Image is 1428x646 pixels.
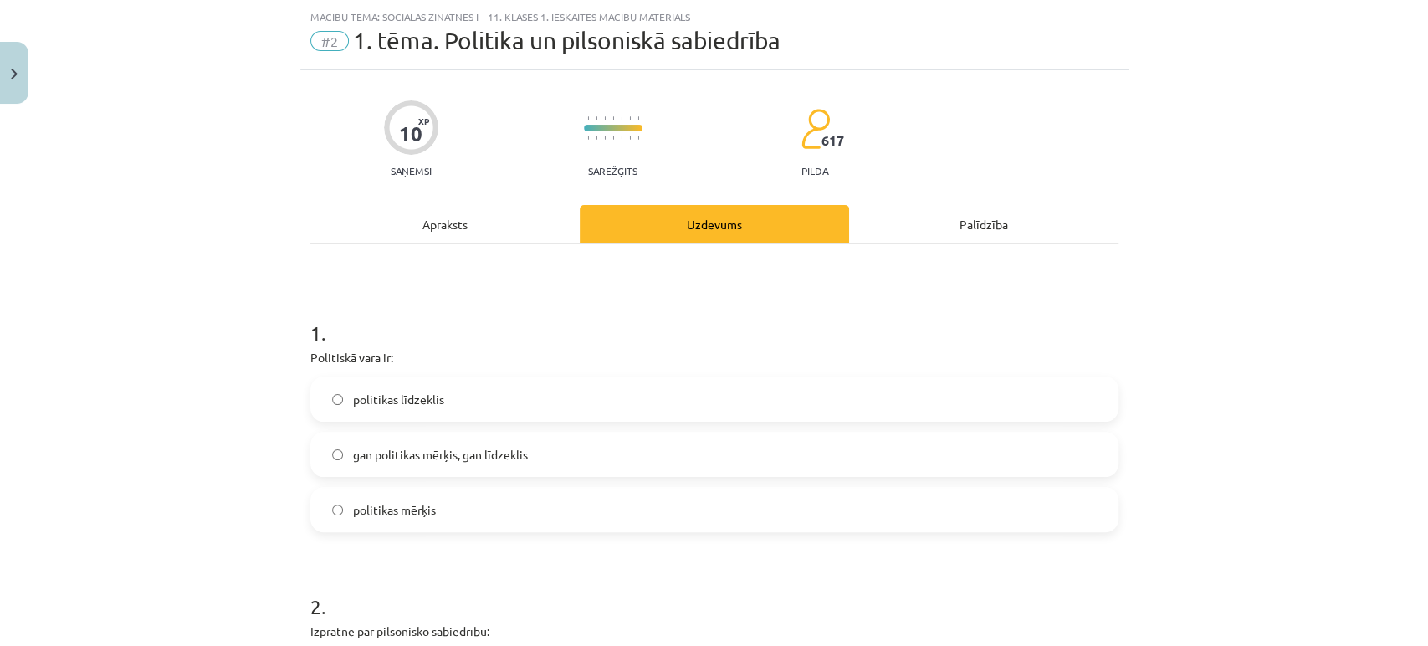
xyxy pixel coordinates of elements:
[399,122,422,146] div: 10
[596,136,597,140] img: icon-short-line-57e1e144782c952c97e751825c79c345078a6d821885a25fce030b3d8c18986b.svg
[849,205,1118,243] div: Palīdzība
[629,116,631,120] img: icon-short-line-57e1e144782c952c97e751825c79c345078a6d821885a25fce030b3d8c18986b.svg
[384,165,438,177] p: Saņemsi
[11,69,18,79] img: icon-close-lesson-0947bae3869378f0d4975bcd49f059093ad1ed9edebbc8119c70593378902aed.svg
[310,31,349,51] span: #2
[310,623,1118,640] p: Izpratne par pilsonisko sabiedrību:
[801,108,830,150] img: students-c634bb4e5e11cddfef0936a35e636f08e4e9abd3cc4e673bd6f9a4125e45ecb1.svg
[621,116,622,120] img: icon-short-line-57e1e144782c952c97e751825c79c345078a6d821885a25fce030b3d8c18986b.svg
[353,446,528,464] span: gan politikas mērķis, gan līdzeklis
[310,566,1118,618] h1: 2 .
[310,292,1118,344] h1: 1 .
[821,133,844,148] span: 617
[580,205,849,243] div: Uzdevums
[612,116,614,120] img: icon-short-line-57e1e144782c952c97e751825c79c345078a6d821885a25fce030b3d8c18986b.svg
[332,394,343,405] input: politikas līdzeklis
[310,11,1118,23] div: Mācību tēma: Sociālās zinātnes i - 11. klases 1. ieskaites mācību materiāls
[587,116,589,120] img: icon-short-line-57e1e144782c952c97e751825c79c345078a6d821885a25fce030b3d8c18986b.svg
[310,349,1118,367] p: Politiskā vara ir:
[353,391,444,408] span: politikas līdzeklis
[604,136,606,140] img: icon-short-line-57e1e144782c952c97e751825c79c345078a6d821885a25fce030b3d8c18986b.svg
[353,501,436,519] span: politikas mērķis
[637,116,639,120] img: icon-short-line-57e1e144782c952c97e751825c79c345078a6d821885a25fce030b3d8c18986b.svg
[596,116,597,120] img: icon-short-line-57e1e144782c952c97e751825c79c345078a6d821885a25fce030b3d8c18986b.svg
[588,165,637,177] p: Sarežģīts
[332,449,343,460] input: gan politikas mērķis, gan līdzeklis
[587,136,589,140] img: icon-short-line-57e1e144782c952c97e751825c79c345078a6d821885a25fce030b3d8c18986b.svg
[310,205,580,243] div: Apraksts
[801,165,828,177] p: pilda
[332,505,343,515] input: politikas mērķis
[629,136,631,140] img: icon-short-line-57e1e144782c952c97e751825c79c345078a6d821885a25fce030b3d8c18986b.svg
[353,27,781,54] span: 1. tēma. Politika un pilsoniskā sabiedrība
[637,136,639,140] img: icon-short-line-57e1e144782c952c97e751825c79c345078a6d821885a25fce030b3d8c18986b.svg
[418,116,429,126] span: XP
[621,136,622,140] img: icon-short-line-57e1e144782c952c97e751825c79c345078a6d821885a25fce030b3d8c18986b.svg
[604,116,606,120] img: icon-short-line-57e1e144782c952c97e751825c79c345078a6d821885a25fce030b3d8c18986b.svg
[612,136,614,140] img: icon-short-line-57e1e144782c952c97e751825c79c345078a6d821885a25fce030b3d8c18986b.svg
